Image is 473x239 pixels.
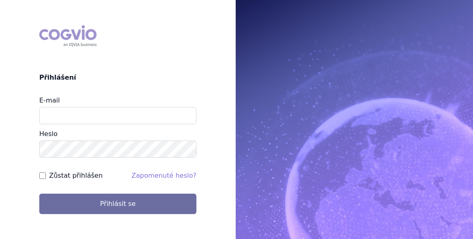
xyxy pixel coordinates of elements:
div: COGVIO [39,25,97,47]
label: Heslo [39,130,57,138]
label: Zůstat přihlášen [49,171,103,181]
a: Zapomenuté heslo? [131,172,196,179]
button: Přihlásit se [39,194,196,214]
label: E-mail [39,96,60,104]
h2: Přihlášení [39,73,196,83]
